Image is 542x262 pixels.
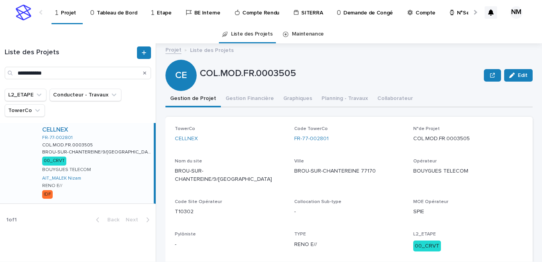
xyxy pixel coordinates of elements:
span: N°de Projet [413,127,440,131]
span: Pylôniste [175,232,196,237]
button: Conducteur - Travaux [50,89,121,101]
h1: Liste des Projets [5,48,135,57]
div: CE [165,38,197,81]
span: Next [126,217,143,223]
button: Gestion Financière [221,91,279,107]
span: Back [103,217,119,223]
button: Graphiques [279,91,317,107]
p: T10302 [175,208,285,216]
button: TowerCo [5,104,45,117]
p: - [175,241,285,249]
a: Maintenance [292,25,324,43]
a: AIT_MALEK Nizam [42,176,81,181]
span: TowerCo [175,127,195,131]
p: - [294,208,404,216]
input: Search [5,67,151,79]
a: Projet [165,45,181,54]
span: Ville [294,159,304,164]
span: Code Site Opérateur [175,200,222,204]
div: 00_CRVT [413,241,441,252]
p: BROU-SUR-CHANTEREINE 77170 [294,167,404,175]
button: Collaborateur [373,91,418,107]
a: FR-77-002801 [294,135,329,143]
img: stacker-logo-s-only.png [16,5,31,20]
p: BOUYGUES TELECOM [42,167,91,173]
div: NM [510,6,522,19]
a: FR-77-002801 [42,135,73,141]
p: COL.MOD.FR.0003505 [413,135,523,143]
div: IDF [42,190,53,199]
span: L2_ETAPE [413,232,436,237]
p: SPIE [413,208,523,216]
p: RENO E// [42,183,62,189]
div: 00_CRVT [42,157,66,165]
p: BOUYGUES TELECOM [413,167,523,175]
p: BROU-SUR-CHANTEREINE/9/[GEOGRAPHIC_DATA] [42,148,152,155]
button: Planning - Travaux [317,91,373,107]
p: Liste des Projets [190,45,234,54]
a: Liste des Projets [231,25,273,43]
button: L2_ETAPE [5,89,46,101]
p: RENO E// [294,241,404,249]
span: Collocation Sub-type [294,200,341,204]
p: COL.MOD.FR.0003505 [42,141,94,148]
p: COL.MOD.FR.0003505 [200,68,481,79]
span: MOE Opérateur [413,200,448,204]
span: Opérateur [413,159,437,164]
button: Gestion de Projet [165,91,221,107]
button: Back [90,216,123,223]
span: Edit [518,73,528,78]
span: TYPE [294,232,306,237]
button: Next [123,216,156,223]
span: Nom du site [175,159,202,164]
a: CELLNEX [175,135,198,143]
button: Edit [504,69,533,82]
p: BROU-SUR-CHANTEREINE/9/[GEOGRAPHIC_DATA] [175,167,285,184]
a: CELLNEX [42,126,68,134]
span: Code TowerCo [294,127,328,131]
